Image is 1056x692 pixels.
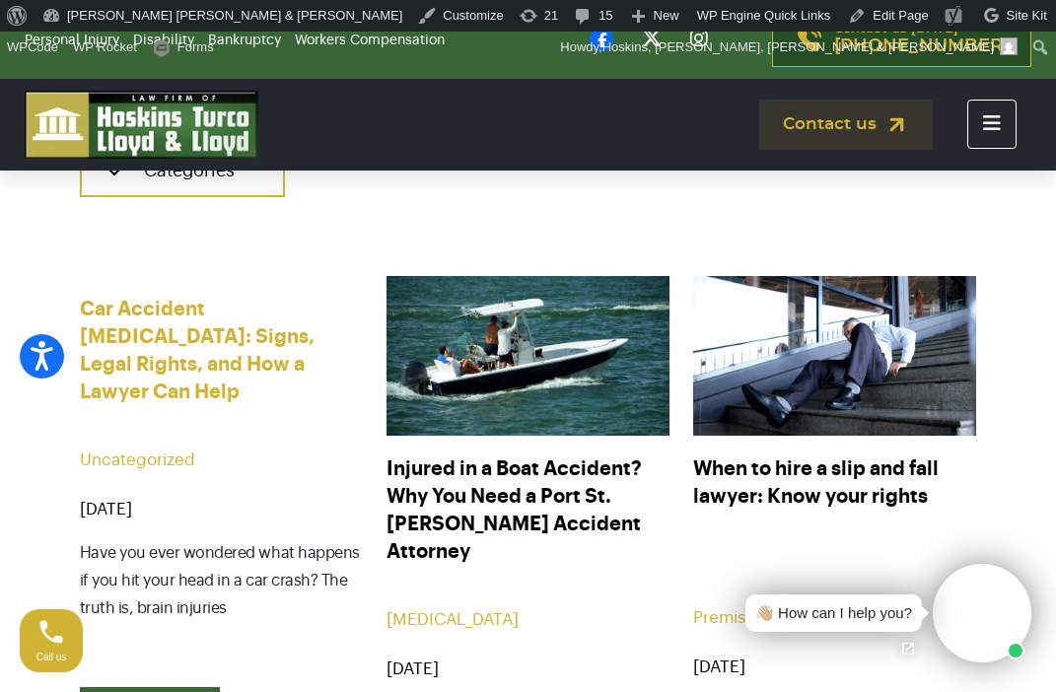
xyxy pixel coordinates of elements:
[1007,8,1047,23] span: Site Kit
[693,609,819,626] a: Premise Liability
[967,100,1017,149] button: Toggle navigation
[887,628,929,669] a: Open chat
[295,34,445,47] a: Workers Compensation
[80,451,195,468] a: Uncategorized
[177,32,214,63] span: Forms
[144,162,235,179] span: Categories
[387,455,669,566] a: Injured in a Boat Accident? Why You Need a Port St. [PERSON_NAME] Accident Attorney
[759,100,933,150] a: Contact us
[693,657,976,677] div: [DATE]
[25,91,258,159] img: logo
[755,602,912,625] div: 👋🏼 How can I help you?
[66,32,145,63] a: WP Rocket
[602,39,994,54] span: Hoskins, [PERSON_NAME], [PERSON_NAME] & [PERSON_NAME]
[80,539,363,667] p: Have you ever wondered what happens if you hit your head in a car crash? The truth is, brain inju...
[80,296,363,406] a: Car Accident [MEDICAL_DATA]: Signs, Legal Rights, and How a Lawyer Can Help
[208,34,281,47] a: Bankruptcy
[553,32,1025,63] a: Howdy,
[80,500,363,519] div: [DATE]
[387,611,519,628] a: [MEDICAL_DATA]
[387,659,669,679] div: [DATE]
[693,276,976,436] img: Florida slip and fall lawyers
[693,455,976,539] a: When to hire a slip and fall lawyer: Know your rights
[36,652,67,662] span: Call us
